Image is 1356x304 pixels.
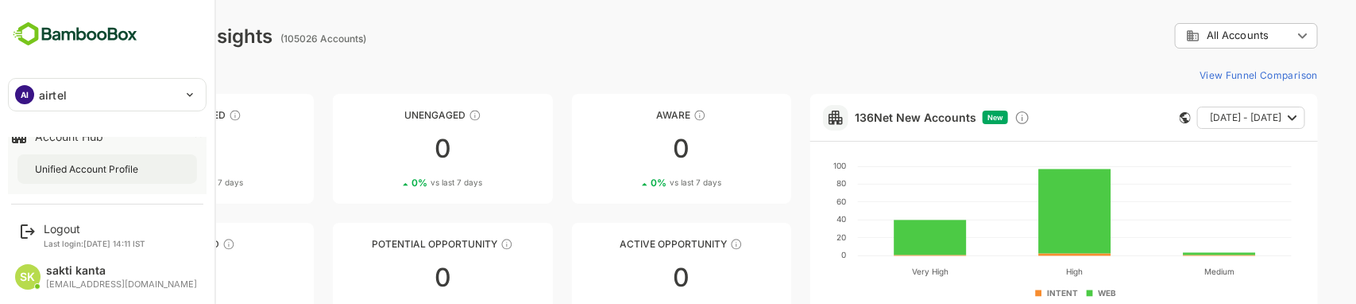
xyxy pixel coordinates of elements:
p: Last login: [DATE] 14:11 IST [44,239,145,248]
div: AIairtel [9,79,206,111]
div: Unengaged [277,109,497,121]
img: BambooboxFullLogoMark.5f36c76dfaba33ec1ec1367b70bb1252.svg [8,19,142,49]
span: vs last 7 days [614,177,666,189]
div: 0 [38,136,258,162]
span: All Accounts [1151,29,1213,41]
text: Medium [1149,267,1179,276]
div: 0 [277,136,497,162]
button: [DATE] - [DATE] [1142,107,1250,129]
div: AI [15,85,34,104]
a: 136Net New Accounts [799,111,921,124]
div: All Accounts [1119,21,1262,52]
a: AwareThese accounts have just entered the buying cycle and need further nurturing00%vs last 7 days [516,94,736,204]
text: 60 [781,197,790,206]
a: UnengagedThese accounts have not shown enough engagement and need nurturing00%vs last 7 days [277,94,497,204]
div: 0 [277,265,497,290]
div: Dashboard Insights [38,25,217,48]
div: These accounts are MQAs and can be passed on to Inside Sales [445,238,458,251]
span: vs last 7 days [136,177,187,189]
div: 0 [38,265,258,290]
div: 0 [516,265,736,290]
div: These accounts are warm, further nurturing would qualify them to MQAs [167,238,180,251]
text: High [1011,267,1028,277]
div: Potential Opportunity [277,238,497,250]
div: Engaged [38,238,258,250]
span: New [932,113,948,122]
div: 0 % [595,177,666,189]
div: 0 [516,136,736,162]
div: 0 % [117,177,187,189]
span: vs last 7 days [375,177,427,189]
span: [DATE] - [DATE] [1154,107,1226,128]
div: Aware [516,109,736,121]
div: Unified Account Profile [35,162,141,176]
button: View Funnel Comparison [1138,62,1262,88]
div: These accounts have not shown enough engagement and need nurturing [413,109,426,122]
div: sakti kanta [46,264,197,278]
div: [EMAIL_ADDRESS][DOMAIN_NAME] [46,279,197,290]
div: These accounts have just entered the buying cycle and need further nurturing [638,109,651,122]
text: 20 [781,232,790,242]
a: UnreachedThese accounts have not been engaged with for a defined time period00%vs last 7 days [38,94,258,204]
div: Unreached [38,109,258,121]
div: This card does not support filter and segments [1124,112,1135,123]
text: 80 [781,178,790,188]
div: Discover new ICP-fit accounts showing engagement — via intent surges, anonymous website visits, L... [959,110,975,126]
div: SK [15,264,41,290]
div: 0 % [356,177,427,189]
text: WEB [1043,288,1061,298]
text: Very High [856,267,893,277]
div: These accounts have open opportunities which might be at any of the Sales Stages [674,238,687,251]
ag: (105026 Accounts) [225,33,315,45]
text: 100 [778,161,790,170]
div: These accounts have not been engaged with for a defined time period [173,109,186,122]
p: airtel [39,87,67,103]
div: All Accounts [1130,29,1237,43]
text: 0 [786,250,790,259]
div: Logout [44,222,145,236]
div: Active Opportunity [516,238,736,250]
text: 40 [781,214,790,224]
